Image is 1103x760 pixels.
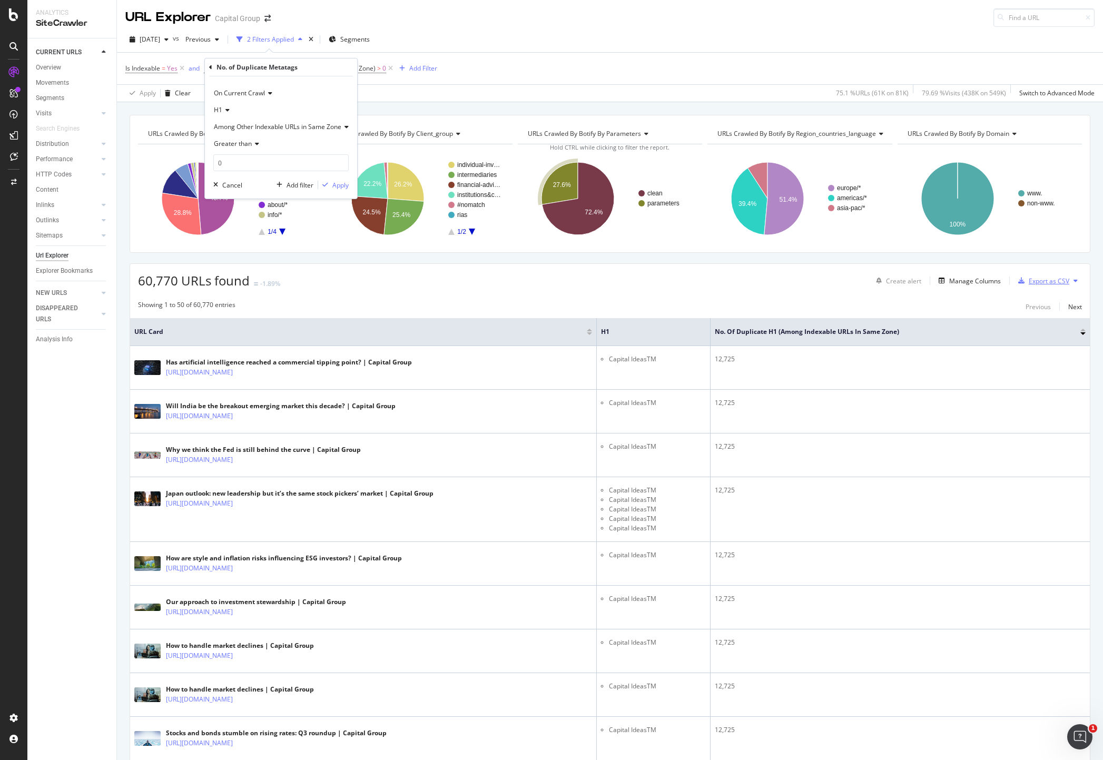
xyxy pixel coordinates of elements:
[609,682,706,691] li: Capital IdeasTM
[836,88,909,97] div: 75.1 % URLs ( 61K on 81K )
[134,360,161,375] img: main image
[457,201,485,209] text: #nomatch
[146,125,313,142] h4: URLs Crawled By Botify By pagetype
[254,282,258,285] img: Equal
[134,491,161,506] img: main image
[125,8,211,26] div: URL Explorer
[166,694,233,705] a: [URL][DOMAIN_NAME]
[1067,724,1092,749] iframe: Intercom live chat
[340,35,370,44] span: Segments
[36,184,109,195] a: Content
[886,277,921,285] div: Create alert
[181,35,211,44] span: Previous
[382,61,386,76] span: 0
[134,731,161,746] img: main image
[318,180,349,190] button: Apply
[715,638,1086,647] div: 12,725
[609,495,706,505] li: Capital IdeasTM
[1068,302,1082,311] div: Next
[36,250,68,261] div: Url Explorer
[908,129,1009,138] span: URLs Crawled By Botify By domain
[166,641,314,650] div: How to handle market declines | Capital Group
[134,556,161,571] img: main image
[166,650,233,661] a: [URL][DOMAIN_NAME]
[166,685,314,694] div: How to handle market declines | Capital Group
[36,108,52,119] div: Visits
[162,64,165,73] span: =
[36,230,63,241] div: Sitemaps
[166,728,387,738] div: Stocks and bonds stumble on rising rates: Q3 roundup | Capital Group
[36,215,59,226] div: Outlinks
[1014,272,1069,289] button: Export as CSV
[949,221,966,228] text: 100%
[1026,300,1051,313] button: Previous
[905,125,1072,142] h4: URLs Crawled By Botify By domain
[898,153,1080,244] svg: A chart.
[260,279,280,288] div: -1.89%
[715,442,1086,451] div: 12,725
[268,228,277,235] text: 1/4
[232,31,307,48] button: 2 Filters Applied
[166,554,402,563] div: How are style and inflation risks influencing ESG investors? | Capital Group
[780,196,797,203] text: 51.4%
[872,272,921,289] button: Create alert
[609,505,706,514] li: Capital IdeasTM
[324,31,374,48] button: Segments
[715,682,1086,691] div: 12,725
[125,31,173,48] button: [DATE]
[715,354,1086,364] div: 12,725
[166,358,412,367] div: Has artificial intelligence reached a commercial tipping point? | Capital Group
[36,334,109,345] a: Analysis Info
[264,15,271,22] div: arrow-right-arrow-left
[1015,85,1095,102] button: Switch to Advanced Mode
[518,153,701,244] div: A chart.
[174,209,192,216] text: 28.8%
[36,154,99,165] a: Performance
[210,194,228,202] text: 48.7%
[609,594,706,604] li: Capital IdeasTM
[173,34,181,43] span: vs
[134,644,161,658] img: main image
[36,184,58,195] div: Content
[395,181,412,188] text: 26.2%
[1029,277,1069,285] div: Export as CSV
[125,85,156,102] button: Apply
[715,486,1086,495] div: 12,725
[528,129,641,138] span: URLs Crawled By Botify By parameters
[166,401,396,411] div: Will India be the breakout emerging market this decade? | Capital Group
[949,277,1001,285] div: Manage Columns
[247,35,294,44] div: 2 Filters Applied
[1019,88,1095,97] div: Switch to Advanced Mode
[166,498,233,509] a: [URL][DOMAIN_NAME]
[36,62,109,73] a: Overview
[36,17,108,29] div: SiteCrawler
[1027,190,1042,197] text: www.
[36,123,80,134] div: Search Engines
[36,303,89,325] div: DISAPPEARED URLS
[166,445,361,455] div: Why we think the Fed is still behind the curve | Capital Group
[1089,724,1097,733] span: 1
[161,85,191,102] button: Clear
[993,8,1095,27] input: Find a URL
[707,153,890,244] svg: A chart.
[550,143,669,151] span: Hold CTRL while clicking to filter the report.
[138,153,321,244] svg: A chart.
[166,455,233,465] a: [URL][DOMAIN_NAME]
[134,404,161,419] img: main image
[36,93,109,104] a: Segments
[377,64,381,73] span: >
[457,171,497,179] text: intermediaries
[738,200,756,208] text: 39.4%
[307,34,316,45] div: times
[36,93,64,104] div: Segments
[715,725,1086,735] div: 12,725
[609,514,706,524] li: Capital IdeasTM
[287,181,313,190] div: Add filter
[214,105,222,114] span: H1
[601,327,690,337] span: H1
[215,13,260,24] div: Capital Group
[36,215,99,226] a: Outlinks
[363,209,381,216] text: 24.5%
[134,604,161,611] img: main image
[364,180,382,187] text: 22.2%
